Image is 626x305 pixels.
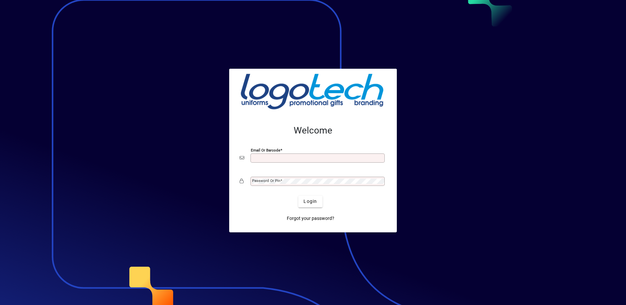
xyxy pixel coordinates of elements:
[252,178,280,183] mat-label: Password or Pin
[240,125,386,136] h2: Welcome
[298,196,322,207] button: Login
[251,148,280,152] mat-label: Email or Barcode
[304,198,317,205] span: Login
[284,213,337,224] a: Forgot your password?
[287,215,334,222] span: Forgot your password?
